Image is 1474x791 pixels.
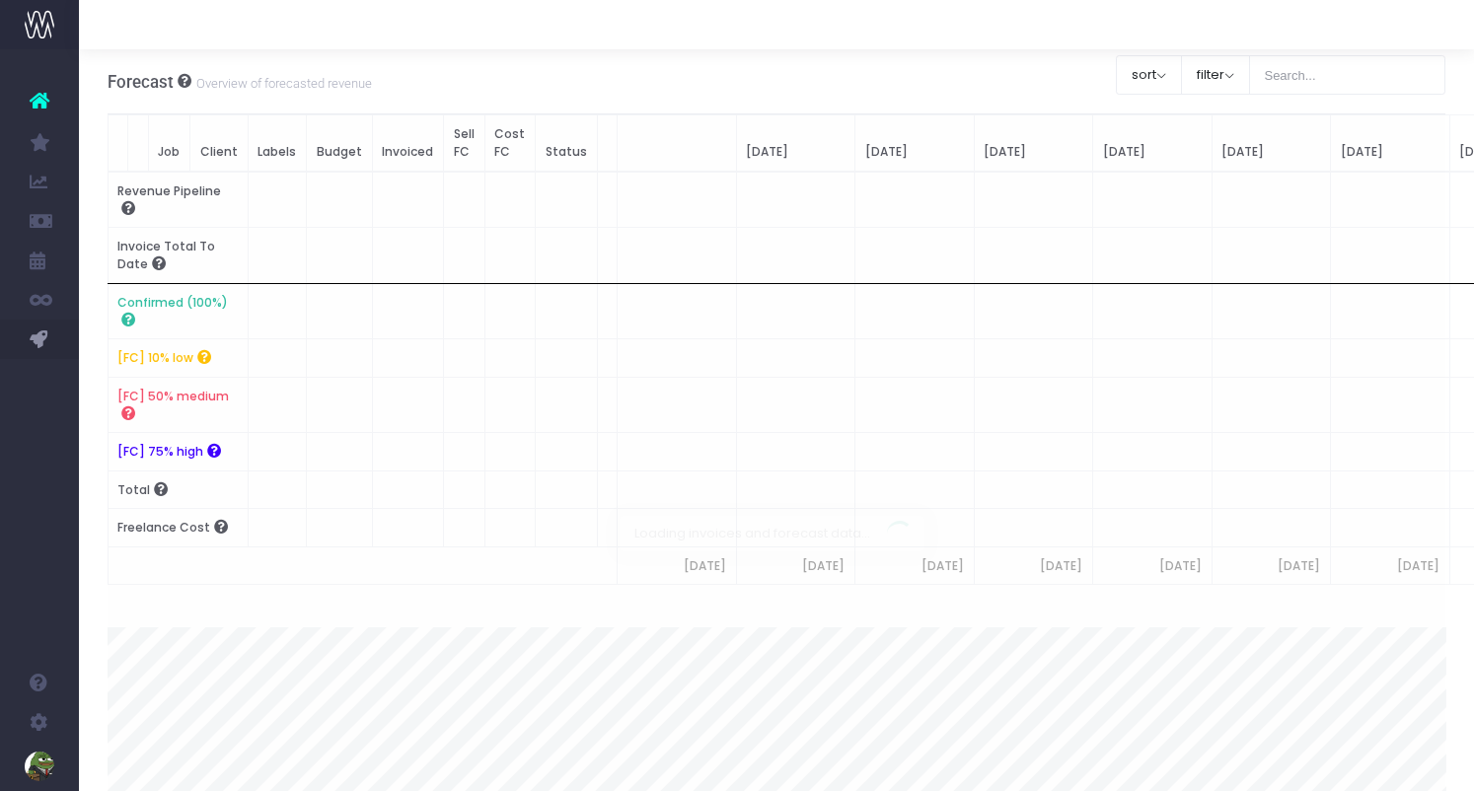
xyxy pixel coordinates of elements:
[191,72,372,92] small: Overview of forecasted revenue
[620,516,885,551] span: Loading invoices and forecast data...
[25,752,54,781] img: images/default_profile_image.png
[108,72,174,92] span: Forecast
[1249,55,1446,95] input: Search...
[1181,55,1250,95] button: filter
[1116,55,1182,95] button: sort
